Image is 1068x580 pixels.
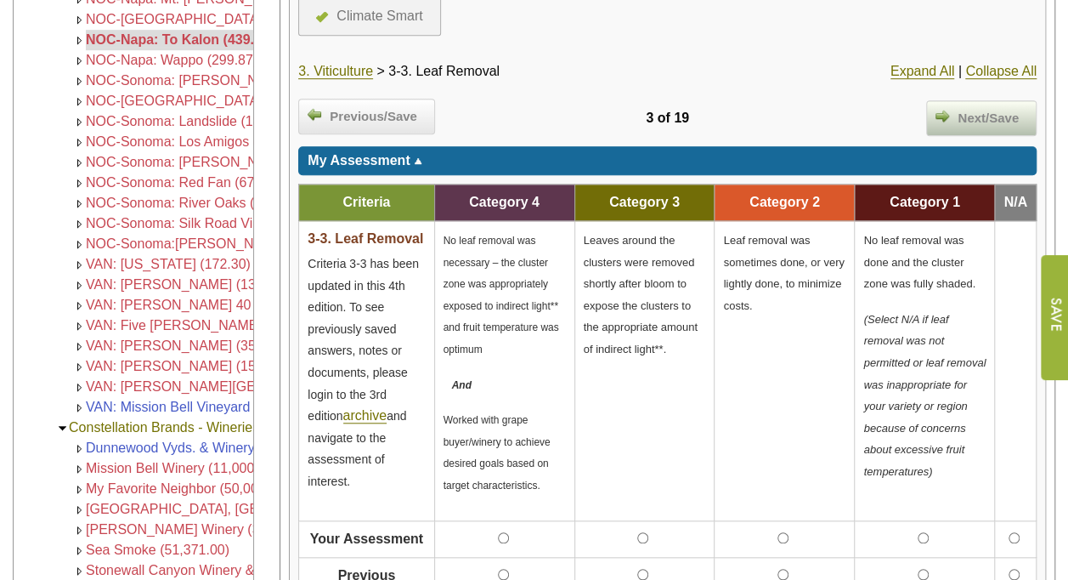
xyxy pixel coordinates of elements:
span: | [958,64,962,78]
span: Worked with grape buyer/winery to achieve desired goals based on target characteristics. [444,414,551,492]
a: Sea Smoke (51,371.00) [86,543,229,557]
span: (Select N/A if leaf removal was not permitted or leaf removal was inappropriate for your variety ... [863,313,986,478]
a: NOC-Sonoma: Silk Road Vineyard (122.50) [86,216,348,230]
a: VAN: [PERSON_NAME] (350.00) [86,338,286,353]
em: And [452,379,472,391]
a: NOC-[GEOGRAPHIC_DATA]: [GEOGRAPHIC_DATA] (210.08) [86,12,466,26]
a: NOC-Sonoma: Landslide (188.00) [86,114,291,128]
a: Next/Save [926,100,1037,136]
a: VAN: [PERSON_NAME] (15.65) [86,359,279,373]
a: Mission Bell Winery (11,000,000.00) [86,461,304,475]
a: Collapse All [965,64,1037,79]
a: [GEOGRAPHIC_DATA], [GEOGRAPHIC_DATA] (3,000,000.00) [86,502,469,516]
img: Collapse Constellation Brands - Wineries [56,422,69,435]
td: Category 4 [434,185,574,221]
input: Submit [1040,255,1068,380]
a: VAN: [US_STATE] (172.30) [86,257,251,271]
span: Criteria 3-3 has been updated in this 4th edition. To see previously saved answers, notes or docu... [308,257,419,488]
a: My Favorite Neighbor (50,000.00) [86,481,289,496]
a: Previous/Save [298,99,435,134]
div: Climate Smart [336,6,422,26]
span: 3-3. Leaf Removal [308,231,423,246]
span: Criteria [342,195,390,209]
td: Category 2 [715,185,855,221]
a: NOC-Sonoma: River Oaks (including [GEOGRAPHIC_DATA]) (748.00) [86,196,512,210]
a: NOC-Napa: To Kalon (439.08) [86,32,274,47]
span: > [376,64,384,78]
a: NOC-Sonoma: [PERSON_NAME] (37.50) [86,155,337,169]
img: arrow_right.png [935,109,949,122]
td: Category 1 [855,185,995,221]
a: Constellation Brands - Wineries [69,420,259,435]
a: 3. Viticulture [298,64,373,79]
div: Click to toggle my assessment information [298,146,1037,175]
a: NOC-Sonoma: Red Fan (67.00) [86,175,278,190]
span: Leaf removal was sometimes done, or very lightly done, to minimize costs. [723,234,844,312]
span: Next/Save [949,109,1027,128]
img: arrow_left.png [308,107,321,121]
span: No leaf removal was necessary – the cluster zone was appropriately exposed to indirect light** an... [444,235,559,355]
img: icon-all-questions-answered.png [316,12,328,22]
a: Climate Smart [316,6,422,26]
a: NOC-Sonoma:[PERSON_NAME] (17.00) [86,236,334,251]
a: NOC-[GEOGRAPHIC_DATA]: Goldfields (97.45) [86,94,377,108]
span: Leaves around the clusters were removed shortly after bloom to expose the clusters to the appropr... [584,234,698,355]
a: archive [343,408,387,424]
td: N/A [995,185,1037,221]
a: VAN: Mission Bell Vineyard (77.00) [86,400,297,414]
td: Category 3 [574,185,715,221]
a: VAN: [PERSON_NAME] 40 (35.30) [86,298,298,312]
span: Previous/Save [321,107,426,127]
span: 3 of 19 [646,111,689,125]
span: No leaf removal was done and the cluster zone was fully shaded. [863,234,975,290]
span: My Assessment [308,153,410,168]
a: Expand All [890,64,955,79]
a: Stonewall Canyon Winery & Vineyard (750,000.00) [86,563,393,577]
a: VAN: [PERSON_NAME][GEOGRAPHIC_DATA] (410.00) [86,379,428,394]
img: sort_arrow_up.gif [414,158,422,164]
a: VAN: [PERSON_NAME] (139.30) [86,277,286,292]
a: NOC-Sonoma: Los Amigos (119.00) [86,134,303,149]
a: Dunnewood Vyds. & Winery (531,250.00) [86,441,336,455]
a: VAN: Five [PERSON_NAME] Vineyard (570.00) [86,318,373,333]
span: Your Assessment [310,532,423,546]
a: NOC-Napa: Wappo (299.87) [86,53,257,67]
span: 3-3. Leaf Removal [388,64,500,78]
a: NOC-Sonoma: [PERSON_NAME] (31.70) [86,73,337,88]
a: [PERSON_NAME] Winery (350,000.00) [86,522,325,537]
